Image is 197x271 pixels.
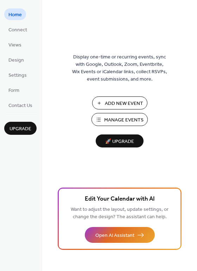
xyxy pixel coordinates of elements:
[4,84,24,96] a: Form
[71,205,169,222] span: Want to adjust the layout, update settings, or change the design? The assistant can help.
[4,8,26,20] a: Home
[100,137,139,146] span: 🚀 Upgrade
[72,53,167,83] span: Display one-time or recurring events, sync with Google, Outlook, Zoom, Eventbrite, Wix Events or ...
[96,134,144,147] button: 🚀 Upgrade
[9,125,31,133] span: Upgrade
[8,102,32,109] span: Contact Us
[8,87,19,94] span: Form
[4,54,28,65] a: Design
[91,113,148,126] button: Manage Events
[85,227,155,243] button: Open AI Assistant
[105,100,143,107] span: Add New Event
[4,39,26,50] a: Views
[85,194,155,204] span: Edit Your Calendar with AI
[4,24,31,35] a: Connect
[95,232,134,239] span: Open AI Assistant
[8,42,21,49] span: Views
[104,116,144,124] span: Manage Events
[4,122,37,135] button: Upgrade
[8,57,24,64] span: Design
[92,96,147,109] button: Add New Event
[8,26,27,34] span: Connect
[8,72,27,79] span: Settings
[8,11,22,19] span: Home
[4,99,37,111] a: Contact Us
[4,69,31,81] a: Settings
